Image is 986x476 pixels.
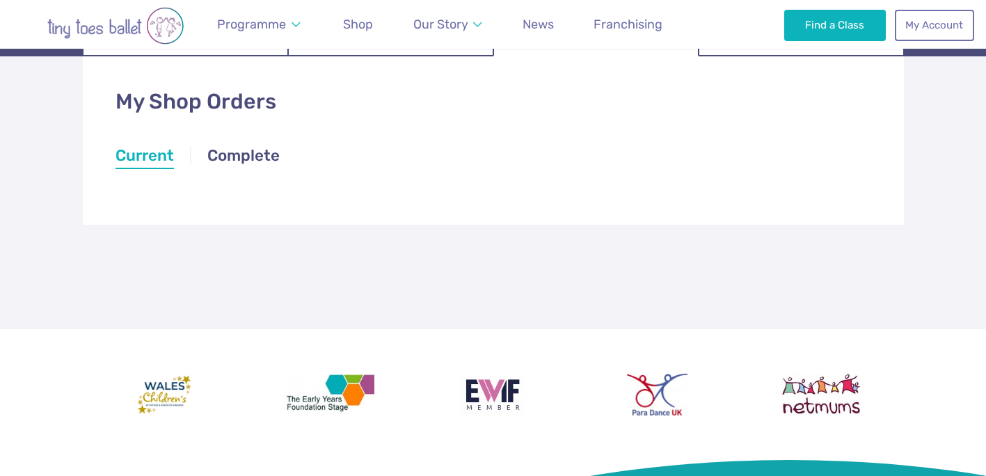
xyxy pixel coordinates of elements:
a: Shop [337,9,379,40]
h1: My Shop Orders [116,87,871,117]
a: Our Story [407,9,489,40]
img: Para Dance UK [627,374,687,415]
a: My Account [895,10,974,40]
span: Shop [343,17,373,31]
span: Franchising [594,17,662,31]
a: Find a Class [784,10,886,40]
a: Complete [207,145,280,170]
img: The Early Years Foundation Stage [283,374,375,415]
span: Programme [217,17,286,31]
span: Our Story [413,17,468,31]
img: tiny toes ballet [18,7,213,45]
a: Franchising [587,9,669,40]
a: News [516,9,560,40]
a: Programme [211,9,307,40]
img: Encouraging Women Into Franchising [460,374,526,415]
span: News [523,17,554,31]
